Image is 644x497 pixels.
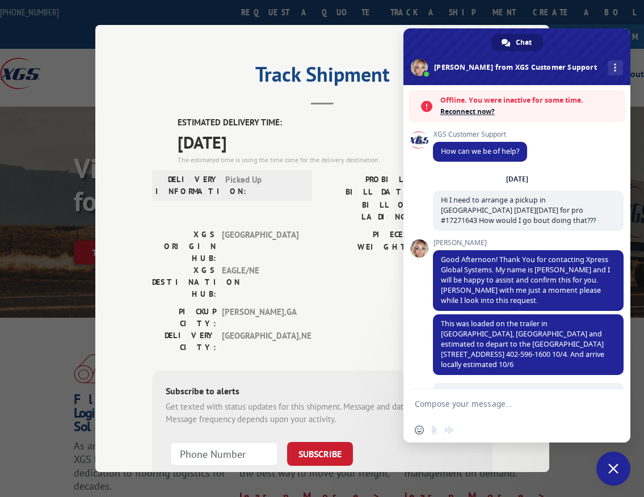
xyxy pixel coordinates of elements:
label: WEIGHT: [322,241,412,254]
h2: Track Shipment [152,66,493,88]
span: Reconnect now? [440,106,620,117]
label: PROBILL: [322,173,412,186]
label: PICKUP CITY: [152,305,216,329]
span: [GEOGRAPHIC_DATA] , NE [222,329,298,353]
label: BILL OF LADING: [322,199,412,222]
div: [DATE] [506,176,528,183]
div: The estimated time is using the time zone for the delivery destination. [178,154,493,165]
div: Get texted with status updates for this shipment. Message and data rates may apply. Message frequ... [166,400,479,426]
div: Close chat [596,452,630,486]
span: I need to pick it up [DATE][DATE] in [GEOGRAPHIC_DATA] will it make it there? [441,388,580,407]
label: XGS DESTINATION HUB: [152,264,216,300]
textarea: Compose your message... [415,399,594,409]
span: This was loaded on the trailer in [GEOGRAPHIC_DATA], [GEOGRAPHIC_DATA] and estimated to depart to... [441,319,604,369]
span: Offline. You were inactive for some time. [440,95,620,106]
input: Phone Number [170,441,278,465]
span: Hi I need to arrange a pickup in [GEOGRAPHIC_DATA] [DATE][DATE] for pro #17271643 How would I go ... [441,195,596,225]
span: How can we be of help? [441,146,519,156]
div: Subscribe to alerts [166,384,479,400]
label: PIECES: [322,228,412,241]
button: SUBSCRIBE [287,441,353,465]
span: [DATE] [178,129,493,154]
span: EAGLE/NE [222,264,298,300]
span: XGS Customer Support [433,130,527,138]
label: DELIVERY INFORMATION: [155,173,220,197]
div: More channels [608,60,623,75]
span: Chat [516,34,532,51]
span: [PERSON_NAME] , GA [222,305,298,329]
span: Insert an emoji [415,426,424,435]
label: BILL DATE: [322,186,412,199]
label: XGS ORIGIN HUB: [152,228,216,264]
div: Chat [491,34,543,51]
span: [GEOGRAPHIC_DATA] [222,228,298,264]
span: [PERSON_NAME] [433,239,624,247]
label: DELIVERY CITY: [152,329,216,353]
label: ESTIMATED DELIVERY TIME: [178,116,493,129]
span: Picked Up [225,173,302,197]
span: Good Afternoon! Thank You for contacting Xpress Global Systems. My name is [PERSON_NAME] and I wi... [441,255,610,305]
